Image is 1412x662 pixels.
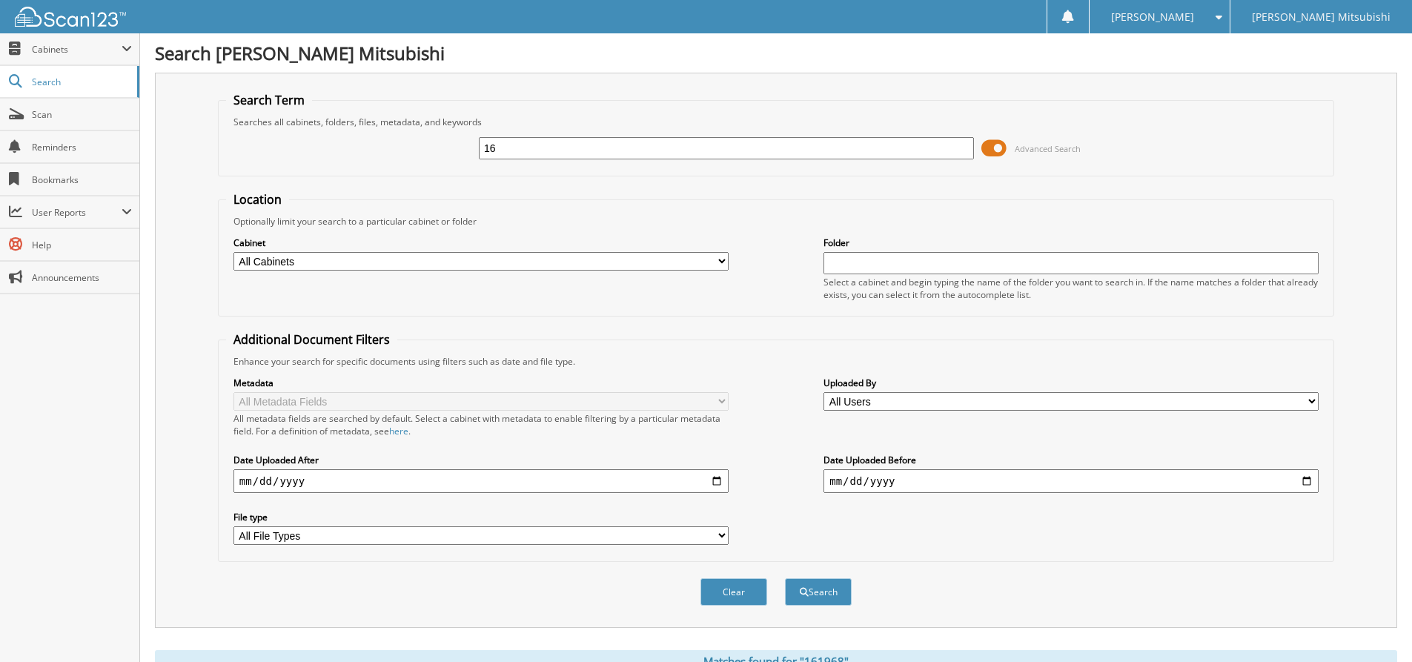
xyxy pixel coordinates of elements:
span: Help [32,239,132,251]
div: Optionally limit your search to a particular cabinet or folder [226,215,1326,228]
span: Bookmarks [32,173,132,186]
h1: Search [PERSON_NAME] Mitsubishi [155,41,1397,65]
span: Announcements [32,271,132,284]
div: Select a cabinet and begin typing the name of the folder you want to search in. If the name match... [823,276,1319,301]
button: Clear [700,578,767,606]
a: here [389,425,408,437]
label: Date Uploaded After [233,454,729,466]
div: Enhance your search for specific documents using filters such as date and file type. [226,355,1326,368]
img: scan123-logo-white.svg [15,7,126,27]
legend: Search Term [226,92,312,108]
legend: Location [226,191,289,208]
div: Searches all cabinets, folders, files, metadata, and keywords [226,116,1326,128]
label: Date Uploaded Before [823,454,1319,466]
label: Uploaded By [823,377,1319,389]
span: [PERSON_NAME] [1111,13,1194,21]
label: Folder [823,236,1319,249]
input: start [233,469,729,493]
span: Scan [32,108,132,121]
span: Cabinets [32,43,122,56]
span: User Reports [32,206,122,219]
label: Metadata [233,377,729,389]
span: Reminders [32,141,132,153]
label: File type [233,511,729,523]
span: Advanced Search [1015,143,1081,154]
input: end [823,469,1319,493]
button: Search [785,578,852,606]
iframe: Chat Widget [1338,591,1412,662]
div: All metadata fields are searched by default. Select a cabinet with metadata to enable filtering b... [233,412,729,437]
span: Search [32,76,130,88]
span: [PERSON_NAME] Mitsubishi [1252,13,1391,21]
label: Cabinet [233,236,729,249]
legend: Additional Document Filters [226,331,397,348]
